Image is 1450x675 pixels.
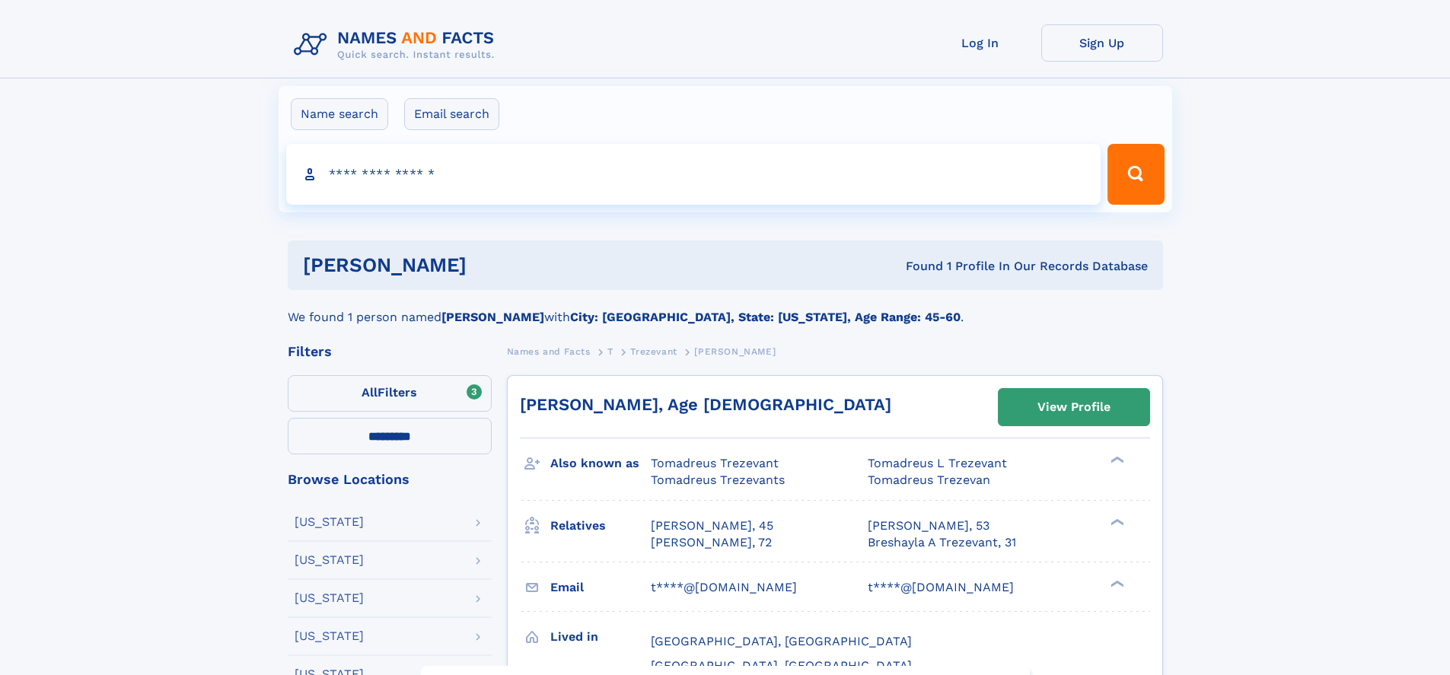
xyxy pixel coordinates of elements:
[507,342,591,361] a: Names and Facts
[607,346,613,357] span: T
[1037,390,1111,425] div: View Profile
[288,345,492,358] div: Filters
[550,451,651,476] h3: Also known as
[868,473,990,487] span: Tomadreus Trezevan
[1107,517,1125,527] div: ❯
[607,342,613,361] a: T
[1107,455,1125,465] div: ❯
[291,98,388,130] label: Name search
[520,395,891,414] a: [PERSON_NAME], Age [DEMOGRAPHIC_DATA]
[651,473,785,487] span: Tomadreus Trezevants
[1107,578,1125,588] div: ❯
[404,98,499,130] label: Email search
[295,592,364,604] div: [US_STATE]
[295,554,364,566] div: [US_STATE]
[919,24,1041,62] a: Log In
[288,375,492,412] label: Filters
[441,310,544,324] b: [PERSON_NAME]
[630,346,677,357] span: Trezevant
[651,517,773,534] a: [PERSON_NAME], 45
[868,534,1016,551] a: Breshayla A Trezevant, 31
[868,517,990,534] a: [PERSON_NAME], 53
[1107,144,1164,205] button: Search Button
[303,256,687,275] h1: [PERSON_NAME]
[651,456,779,470] span: Tomadreus Trezevant
[362,385,378,400] span: All
[686,258,1148,275] div: Found 1 Profile In Our Records Database
[630,342,677,361] a: Trezevant
[868,456,1007,470] span: Tomadreus L Trezevant
[1041,24,1163,62] a: Sign Up
[550,513,651,539] h3: Relatives
[286,144,1101,205] input: search input
[288,290,1163,326] div: We found 1 person named with .
[999,389,1149,425] a: View Profile
[550,575,651,600] h3: Email
[651,534,772,551] a: [PERSON_NAME], 72
[288,473,492,486] div: Browse Locations
[295,630,364,642] div: [US_STATE]
[694,346,776,357] span: [PERSON_NAME]
[570,310,961,324] b: City: [GEOGRAPHIC_DATA], State: [US_STATE], Age Range: 45-60
[295,516,364,528] div: [US_STATE]
[550,624,651,650] h3: Lived in
[651,658,912,673] span: [GEOGRAPHIC_DATA], [GEOGRAPHIC_DATA]
[288,24,507,65] img: Logo Names and Facts
[651,634,912,648] span: [GEOGRAPHIC_DATA], [GEOGRAPHIC_DATA]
